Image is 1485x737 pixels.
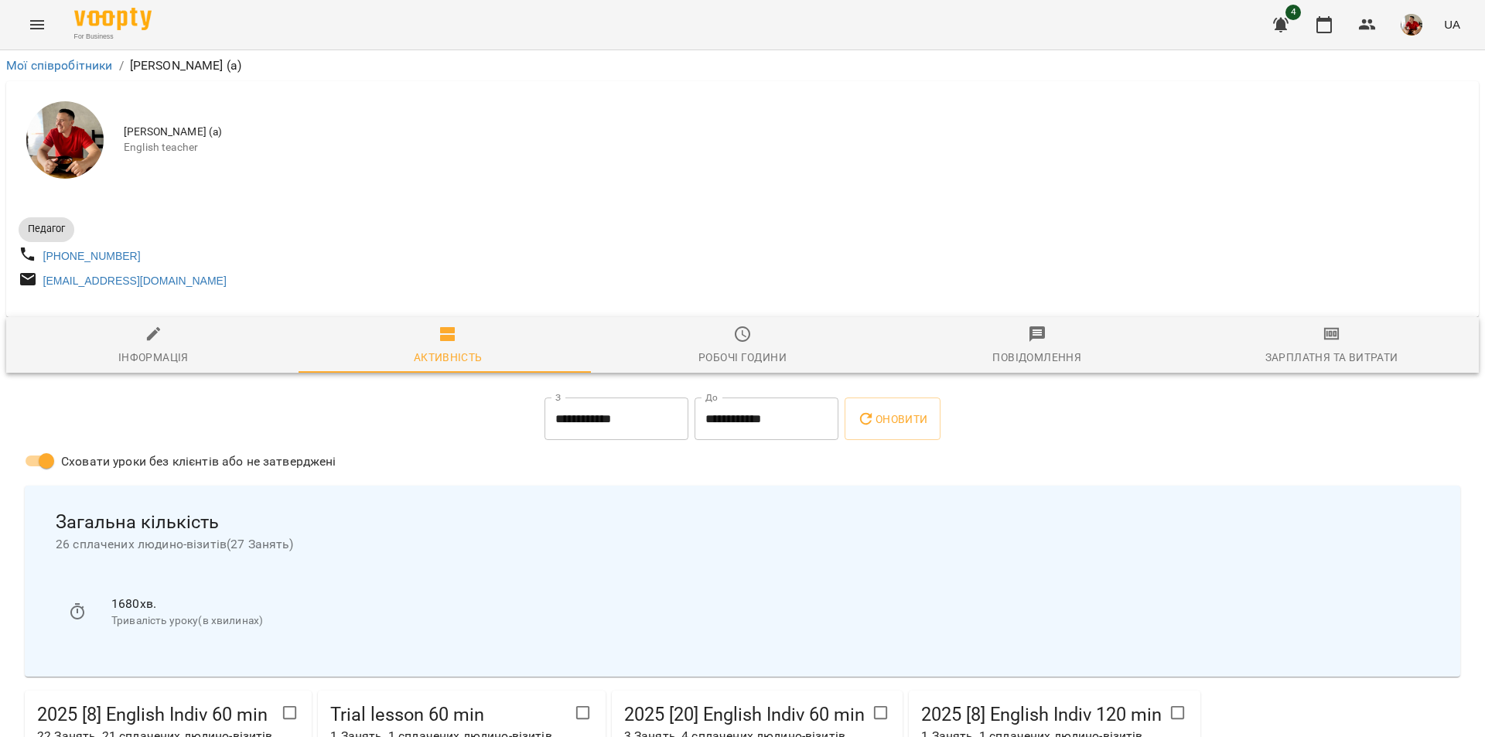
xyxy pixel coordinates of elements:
div: Активність [414,348,483,367]
div: Інформація [118,348,189,367]
p: 1680 хв. [111,595,1417,613]
span: For Business [74,32,152,42]
li: / [119,56,124,75]
span: UA [1444,16,1460,32]
p: Тривалість уроку(в хвилинах) [111,613,1417,629]
nav: breadcrumb [6,56,1479,75]
a: [PHONE_NUMBER] [43,250,141,262]
span: Педагог [19,222,74,236]
button: Оновити [845,398,940,441]
div: Робочі години [698,348,787,367]
p: [PERSON_NAME] (а) [130,56,242,75]
span: Загальна кількість [56,510,1429,534]
span: 2025 [8] English Indiv 120 min [921,703,1162,727]
a: Мої співробітники [6,58,113,73]
img: Баргель Олег Романович (а) [26,101,104,179]
span: 2025 [8] English Indiv 60 min [37,703,274,727]
span: [PERSON_NAME] (а) [124,125,1466,140]
span: 26 сплачених людино-візитів ( 27 Занять ) [56,535,1429,554]
span: 4 [1285,5,1301,20]
span: Сховати уроки без клієнтів або не затверджені [61,452,336,471]
img: Voopty Logo [74,8,152,30]
span: Оновити [857,410,927,428]
a: [EMAIL_ADDRESS][DOMAIN_NAME] [43,275,227,287]
img: 2f467ba34f6bcc94da8486c15015e9d3.jpg [1401,14,1422,36]
span: Trial lesson 60 min [330,703,567,727]
button: Menu [19,6,56,43]
div: Повідомлення [992,348,1081,367]
span: 2025 [20] English Indiv 60 min [624,703,865,727]
button: UA [1438,10,1466,39]
span: English teacher [124,140,1466,155]
div: Зарплатня та Витрати [1265,348,1398,367]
